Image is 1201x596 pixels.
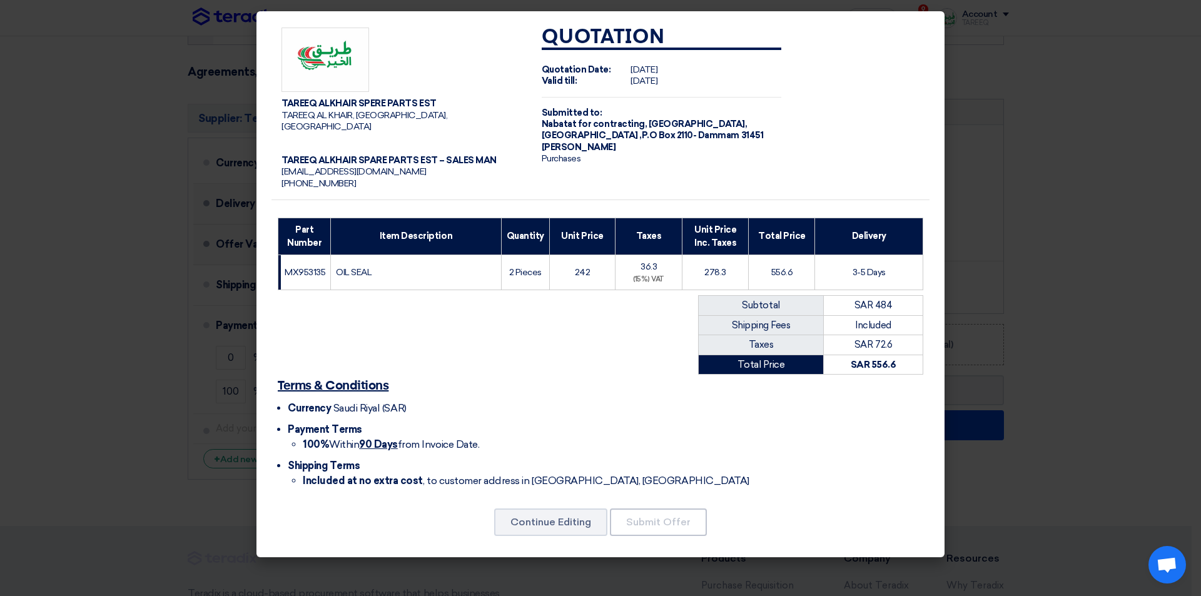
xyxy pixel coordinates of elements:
td: Taxes [699,335,824,355]
span: 242 [575,267,590,278]
div: TAREEQ ALKHAIR SPERE PARTS EST [281,98,522,109]
span: Currency [288,402,331,414]
li: , to customer address in [GEOGRAPHIC_DATA], [GEOGRAPHIC_DATA] [303,473,923,488]
div: TAREEQ ALKHAIR SPARE PARTS EST – SALES MAN [281,155,522,166]
span: Within from Invoice Date. [303,438,479,450]
span: 556.6 [771,267,793,278]
th: Total Price [749,218,815,255]
strong: Quotation Date: [542,64,611,75]
td: MX953135 [278,255,331,290]
span: [PHONE_NUMBER] [281,178,356,189]
button: Submit Offer [610,508,707,536]
th: Quantity [501,218,549,255]
span: SAR 72.6 [854,339,892,350]
span: Purchases [542,153,581,164]
span: Nabatat for contracting, [542,119,647,129]
span: 3-5 Days [853,267,886,278]
button: Continue Editing [494,508,607,536]
td: Shipping Fees [699,315,824,335]
span: [DATE] [631,76,657,86]
u: Terms & Conditions [278,380,388,392]
div: Open chat [1148,546,1186,583]
th: Unit Price Inc. Taxes [682,218,749,255]
strong: Valid till: [542,76,577,86]
u: 90 Days [359,438,398,450]
span: [DATE] [631,64,657,75]
strong: Included at no extra cost [303,475,423,487]
th: Item Description [331,218,501,255]
th: Delivery [815,218,923,255]
strong: 100% [303,438,329,450]
td: SAR 484 [824,296,923,316]
span: TAREEQ AL KHAIR, [GEOGRAPHIC_DATA], [GEOGRAPHIC_DATA] [281,110,447,132]
span: [PERSON_NAME] [542,142,616,153]
th: Unit Price [549,218,616,255]
span: Shipping Terms [288,460,360,472]
img: Company Logo [281,28,369,93]
strong: Quotation [542,28,665,48]
span: 36.3 [641,261,657,272]
span: 278.3 [704,267,726,278]
span: Saudi Riyal (SAR) [333,402,407,414]
span: Payment Terms [288,423,362,435]
th: Part Number [278,218,331,255]
strong: SAR 556.6 [851,359,896,370]
td: Subtotal [699,296,824,316]
span: Included [855,320,891,331]
span: [GEOGRAPHIC_DATA], [GEOGRAPHIC_DATA] ,P.O Box 2110- Dammam 31451 [542,119,763,141]
div: (15%) VAT [621,275,677,285]
strong: Submitted to: [542,108,602,118]
span: OIL SEAL [336,267,372,278]
span: [EMAIL_ADDRESS][DOMAIN_NAME] [281,166,427,177]
span: 2 Pieces [509,267,542,278]
th: Taxes [616,218,682,255]
td: Total Price [699,355,824,375]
